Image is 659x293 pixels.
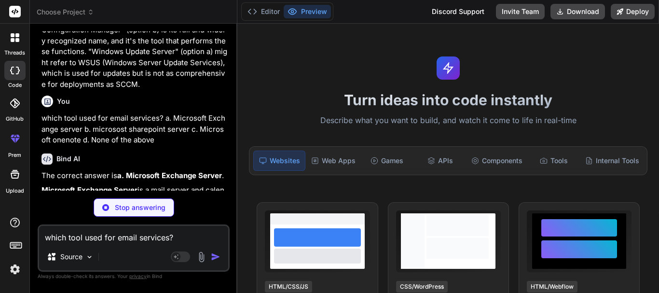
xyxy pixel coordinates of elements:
p: is a mail server and calendaring server developed by Microsoft. It is widely used by organization... [41,185,228,239]
p: The correct answer is . [41,170,228,181]
h6: Bind AI [56,154,80,164]
p: which tool used for email services? a. Microsoft Exchange server b. microsost sharepoint server c... [41,113,228,146]
p: Describe what you want to build, and watch it come to life in real-time [243,114,653,127]
span: Choose Project [37,7,94,17]
p: Source [60,252,82,262]
div: APIs [414,151,466,171]
div: CSS/WordPress [396,281,448,293]
div: Web Apps [307,151,359,171]
div: Discord Support [426,4,490,19]
img: attachment [196,251,207,263]
img: Pick Models [85,253,94,261]
label: code [8,81,22,89]
div: Internal Tools [581,151,643,171]
button: Preview [284,5,331,18]
label: Upload [6,187,24,195]
h6: You [57,97,70,106]
p: While "Microsoft Configuration Manager" (option c) is the current branding for the product, "Syst... [41,3,228,90]
div: Games [361,151,412,171]
p: Stop answering [115,203,165,212]
button: Deploy [611,4,655,19]
strong: Microsoft Exchange Server [41,185,137,195]
div: Websites [253,151,305,171]
div: HTML/Webflow [527,281,577,293]
label: threads [4,49,25,57]
div: Components [467,151,526,171]
img: icon [211,252,220,262]
label: prem [8,151,21,159]
div: Tools [528,151,579,171]
button: Editor [244,5,284,18]
h1: Turn ideas into code instantly [243,91,653,109]
button: Invite Team [496,4,545,19]
button: Download [550,4,605,19]
span: privacy [129,273,147,279]
strong: a. Microsoft Exchange Server [117,171,222,180]
div: HTML/CSS/JS [265,281,312,293]
label: GitHub [6,115,24,123]
img: settings [7,261,23,278]
p: Always double-check its answers. Your in Bind [38,272,230,281]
